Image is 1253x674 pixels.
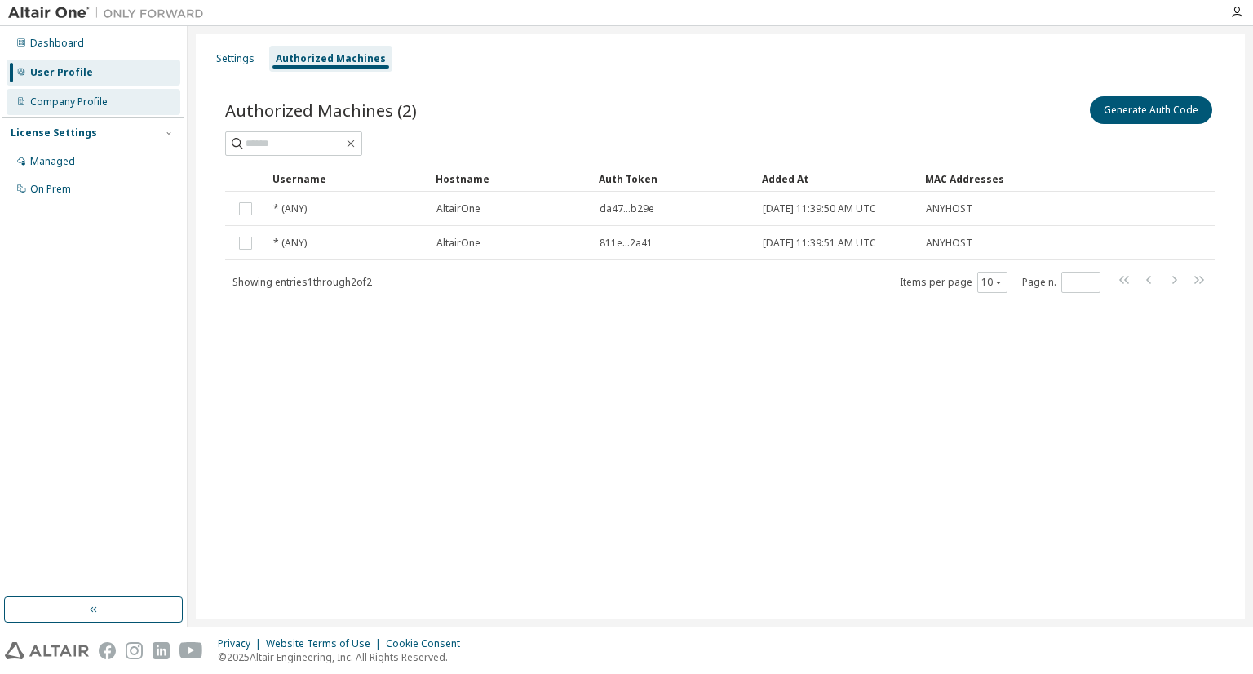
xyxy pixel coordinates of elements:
[436,237,480,250] span: AltairOne
[273,237,307,250] span: * (ANY)
[600,237,653,250] span: 811e...2a41
[30,183,71,196] div: On Prem
[763,202,876,215] span: [DATE] 11:39:50 AM UTC
[900,272,1007,293] span: Items per page
[981,276,1003,289] button: 10
[925,166,1049,192] div: MAC Addresses
[1022,272,1100,293] span: Page n.
[272,166,423,192] div: Username
[30,95,108,109] div: Company Profile
[762,166,912,192] div: Added At
[266,637,386,650] div: Website Terms of Use
[5,642,89,659] img: altair_logo.svg
[218,637,266,650] div: Privacy
[8,5,212,21] img: Altair One
[436,166,586,192] div: Hostname
[926,202,972,215] span: ANYHOST
[99,642,116,659] img: facebook.svg
[386,637,470,650] div: Cookie Consent
[216,52,255,65] div: Settings
[1090,96,1212,124] button: Generate Auth Code
[30,66,93,79] div: User Profile
[436,202,480,215] span: AltairOne
[599,166,749,192] div: Auth Token
[218,650,470,664] p: © 2025 Altair Engineering, Inc. All Rights Reserved.
[30,37,84,50] div: Dashboard
[126,642,143,659] img: instagram.svg
[763,237,876,250] span: [DATE] 11:39:51 AM UTC
[600,202,654,215] span: da47...b29e
[153,642,170,659] img: linkedin.svg
[225,99,417,122] span: Authorized Machines (2)
[30,155,75,168] div: Managed
[179,642,203,659] img: youtube.svg
[273,202,307,215] span: * (ANY)
[232,275,372,289] span: Showing entries 1 through 2 of 2
[926,237,972,250] span: ANYHOST
[276,52,386,65] div: Authorized Machines
[11,126,97,140] div: License Settings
